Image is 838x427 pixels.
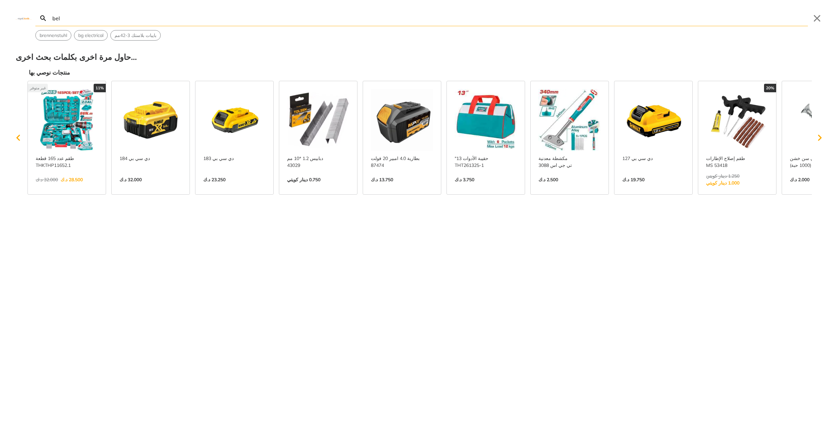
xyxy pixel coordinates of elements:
span: بايبات بلاستك 3-42مم [115,32,156,39]
span: bg electrical [78,32,103,39]
img: Close [16,17,31,20]
div: منتجات نوصي بها [29,68,822,77]
button: Select suggestion: bg electrical [74,30,107,40]
div: Suggestion: brennenstuhl [35,30,71,41]
div: حاول مرة اخرى بكلمات بحث اخرى... [16,51,822,63]
button: Close [812,13,822,24]
span: brennenstuhl [40,32,67,39]
input: ابحث... [51,10,808,26]
div: Suggestion: bg electrical [74,30,108,41]
font: غير متوفر [30,85,46,90]
button: Select suggestion: بايبات بلاستك 3-42مم [111,30,160,40]
svg: Scroll left [12,131,25,144]
svg: Search [39,14,47,22]
svg: Scroll right [813,131,826,144]
font: 11% [96,85,104,90]
div: Suggestion: بايبات بلاستك 3-42مم [110,30,161,41]
button: Select suggestion: brennenstuhl [36,30,71,40]
font: 20% [766,85,774,90]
